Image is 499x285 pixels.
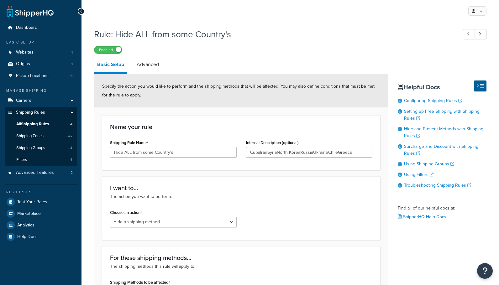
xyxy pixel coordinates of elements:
[16,110,45,115] span: Shipping Rules
[69,73,73,79] span: 14
[5,167,77,179] li: Advanced Features
[463,29,475,39] a: Previous Record
[5,58,77,70] a: Origins1
[16,122,49,127] span: All Shipping Rules
[474,80,486,91] button: Hide Help Docs
[16,61,30,67] span: Origins
[5,130,77,142] a: Shipping Zones247
[94,46,122,54] label: Enabled
[70,122,72,127] span: 4
[5,130,77,142] li: Shipping Zones
[110,263,372,270] p: The shipping methods this rule will apply to.
[404,161,454,167] a: Using Shipping Groups
[70,145,72,151] span: 4
[404,182,471,189] a: Troubleshooting Shipping Rules
[5,58,77,70] li: Origins
[5,142,77,154] li: Shipping Groups
[66,133,72,139] span: 247
[5,107,77,166] li: Shipping Rules
[5,220,77,231] a: Analytics
[16,157,27,163] span: Filters
[5,231,77,242] a: Help Docs
[5,118,77,130] a: AllShipping Rules4
[16,170,54,175] span: Advanced Features
[16,98,31,103] span: Carriers
[110,193,372,200] p: The action you want to perform.
[16,73,49,79] span: Pickup Locations
[94,57,127,74] a: Basic Setup
[5,208,77,219] a: Marketplace
[16,145,45,151] span: Shipping Groups
[404,108,480,122] a: Setting up Free Shipping with Shipping Rules
[70,157,72,163] span: 4
[5,154,77,166] a: Filters4
[404,126,483,139] a: Hide and Prevent Methods with Shipping Rules
[5,154,77,166] li: Filters
[5,189,77,195] div: Resources
[102,83,375,98] span: Specify the action you would like to perform and the shipping methods that will be affected. You ...
[110,123,372,130] h3: Name your rule
[110,140,148,145] label: Shipping Rule Name
[5,107,77,118] a: Shipping Rules
[16,25,37,30] span: Dashboard
[110,254,372,261] h3: For these shipping methods...
[404,143,478,157] a: Surcharge and Discount with Shipping Rules
[398,214,446,220] a: ShipperHQ Help Docs
[404,97,462,104] a: Configuring Shipping Rules
[398,84,486,91] h3: Helpful Docs
[17,234,38,240] span: Help Docs
[5,47,77,58] a: Websites1
[71,170,73,175] span: 2
[5,167,77,179] a: Advanced Features2
[16,50,34,55] span: Websites
[246,140,299,145] label: Internal Description (optional)
[404,171,433,178] a: Using Filters
[477,263,493,279] button: Open Resource Center
[5,22,77,34] a: Dashboard
[5,70,77,82] a: Pickup Locations14
[5,88,77,93] div: Manage Shipping
[17,211,41,216] span: Marketplace
[5,47,77,58] li: Websites
[398,199,486,221] div: Find all of our helpful docs at:
[134,57,162,72] a: Advanced
[5,196,77,208] a: Test Your Rates
[5,40,77,45] div: Basic Setup
[71,50,73,55] span: 1
[5,142,77,154] a: Shipping Groups4
[110,184,372,191] h3: I want to...
[110,280,170,285] label: Shipping Methods to be affected
[17,199,47,205] span: Test Your Rates
[17,223,34,228] span: Analytics
[110,210,142,215] label: Choose an action
[16,133,44,139] span: Shipping Zones
[5,70,77,82] li: Pickup Locations
[94,28,451,40] h1: Rule: Hide ALL from some Country's
[5,95,77,106] a: Carriers
[475,29,487,39] a: Next Record
[71,61,73,67] span: 1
